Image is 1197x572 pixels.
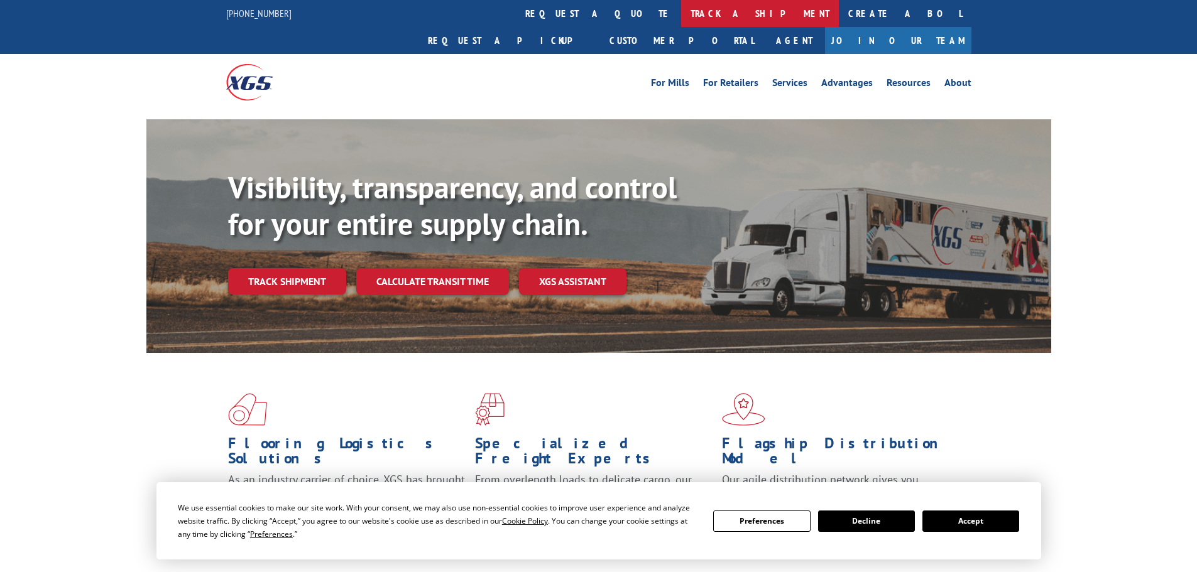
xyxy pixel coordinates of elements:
img: xgs-icon-flagship-distribution-model-red [722,393,765,426]
a: Services [772,78,807,92]
div: Cookie Consent Prompt [156,482,1041,559]
a: Resources [887,78,931,92]
b: Visibility, transparency, and control for your entire supply chain. [228,168,677,243]
a: For Mills [651,78,689,92]
a: Agent [763,27,825,54]
a: About [944,78,971,92]
span: Cookie Policy [502,515,548,526]
p: From overlength loads to delicate cargo, our experienced staff knows the best way to move your fr... [475,472,713,528]
a: Advantages [821,78,873,92]
h1: Specialized Freight Experts [475,436,713,472]
a: Join Our Team [825,27,971,54]
img: xgs-icon-focused-on-flooring-red [475,393,505,426]
a: XGS ASSISTANT [519,268,626,295]
a: Customer Portal [600,27,763,54]
span: Preferences [250,529,293,539]
button: Decline [818,510,915,532]
div: We use essential cookies to make our site work. With your consent, we may also use non-essential ... [178,501,698,541]
a: Calculate transit time [356,268,509,295]
a: For Retailers [703,78,758,92]
span: As an industry carrier of choice, XGS has brought innovation and dedication to flooring logistics... [228,472,465,517]
a: [PHONE_NUMBER] [226,7,292,19]
button: Accept [922,510,1019,532]
span: Our agile distribution network gives you nationwide inventory management on demand. [722,472,953,502]
a: Track shipment [228,268,346,294]
img: xgs-icon-total-supply-chain-intelligence-red [228,393,267,426]
button: Preferences [713,510,810,532]
h1: Flooring Logistics Solutions [228,436,466,472]
a: Request a pickup [418,27,600,54]
h1: Flagship Distribution Model [722,436,959,472]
